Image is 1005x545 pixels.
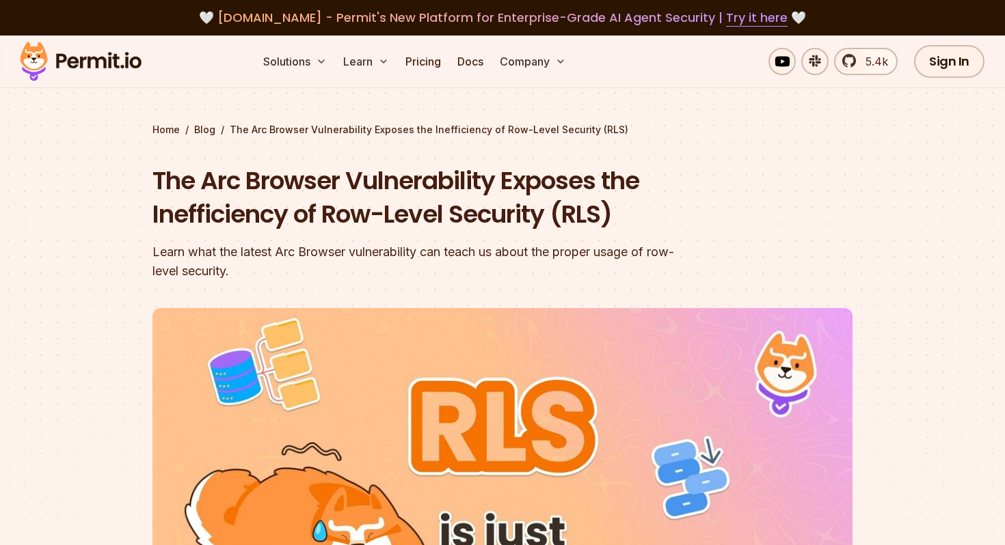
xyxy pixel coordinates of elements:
span: [DOMAIN_NAME] - Permit's New Platform for Enterprise-Grade AI Agent Security | [217,9,788,26]
div: 🤍 🤍 [33,8,972,27]
button: Solutions [258,48,332,75]
div: / / [152,123,853,137]
span: 5.4k [857,53,888,70]
a: 5.4k [834,48,898,75]
a: Try it here [726,9,788,27]
button: Learn [338,48,394,75]
h1: The Arc Browser Vulnerability Exposes the Inefficiency of Row-Level Security (RLS) [152,164,678,232]
a: Pricing [400,48,446,75]
button: Company [494,48,572,75]
div: Learn what the latest Arc Browser vulnerability can teach us about the proper usage of row-level ... [152,242,678,281]
a: Blog [194,123,215,137]
a: Docs [452,48,489,75]
a: Home [152,123,180,137]
a: Sign In [914,45,984,78]
img: Permit logo [14,38,148,85]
